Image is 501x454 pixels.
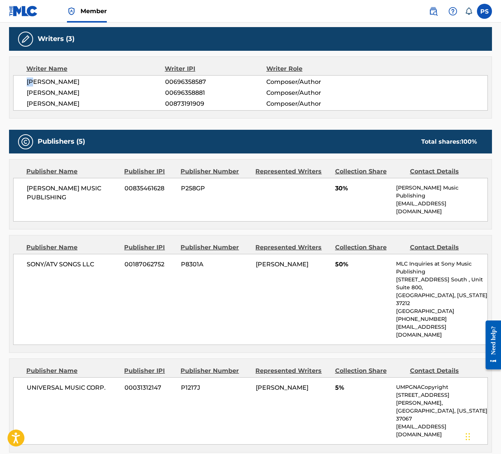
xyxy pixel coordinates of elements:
span: SONY/ATV SONGS LLC [27,260,119,269]
p: [GEOGRAPHIC_DATA] [396,307,488,315]
div: Notifications [465,8,472,15]
p: [PERSON_NAME] Music Publishing [396,184,488,200]
span: 00873191909 [165,99,267,108]
span: [PERSON_NAME] [27,88,165,97]
span: Member [80,7,107,15]
span: Composer/Author [266,77,358,87]
span: 00031312147 [124,383,175,392]
div: Writer Name [26,64,165,73]
span: [PERSON_NAME] MUSIC PUBLISHING [27,184,119,202]
div: Collection Share [335,243,404,252]
span: 5% [335,383,390,392]
span: 00696358587 [165,77,267,87]
img: MLC Logo [9,6,38,17]
span: 30% [335,184,390,193]
span: P258GP [181,184,250,193]
img: Publishers [21,137,30,146]
div: Writer IPI [165,64,266,73]
h5: Publishers (5) [38,137,85,146]
span: [PERSON_NAME] [27,99,165,108]
div: Writer Role [266,64,358,73]
p: [EMAIL_ADDRESS][DOMAIN_NAME] [396,323,488,339]
iframe: Chat Widget [463,418,501,454]
div: Publisher Name [26,366,118,375]
div: Publisher IPI [124,366,175,375]
iframe: Resource Center [480,314,501,375]
img: Writers [21,35,30,44]
div: Contact Details [410,167,479,176]
div: Publisher IPI [124,243,175,252]
div: Represented Writers [255,243,329,252]
a: Public Search [426,4,441,19]
div: Publisher Name [26,243,118,252]
div: Help [445,4,460,19]
span: [PERSON_NAME] [27,77,165,87]
span: 50% [335,260,390,269]
div: Contact Details [410,243,479,252]
p: [PHONE_NUMBER] [396,315,488,323]
img: search [429,7,438,16]
span: 00835461628 [124,184,175,193]
div: Represented Writers [255,167,329,176]
div: Publisher Name [26,167,118,176]
p: [STREET_ADDRESS][PERSON_NAME], [396,391,488,407]
span: P8301A [181,260,250,269]
div: Represented Writers [255,366,329,375]
div: Publisher IPI [124,167,175,176]
p: MLC Inquiries at Sony Music Publishing [396,260,488,276]
p: [GEOGRAPHIC_DATA], [US_STATE] 37067 [396,407,488,423]
p: [EMAIL_ADDRESS][DOMAIN_NAME] [396,200,488,216]
h5: Writers (3) [38,35,74,43]
span: P1217J [181,383,250,392]
div: Contact Details [410,366,479,375]
span: UNIVERSAL MUSIC CORP. [27,383,119,392]
span: Composer/Author [266,88,358,97]
div: Collection Share [335,366,404,375]
div: Drag [466,425,470,448]
p: [EMAIL_ADDRESS][DOMAIN_NAME] [396,423,488,439]
div: Total shares: [421,137,477,146]
span: 100 % [461,138,477,145]
span: [PERSON_NAME] [256,384,308,391]
div: Publisher Number [181,243,250,252]
img: Top Rightsholder [67,7,76,16]
span: Composer/Author [266,99,358,108]
div: Collection Share [335,167,404,176]
p: [STREET_ADDRESS] South , Unit Suite 800, [396,276,488,292]
div: Publisher Number [181,366,250,375]
span: [PERSON_NAME] [256,261,308,268]
p: UMPGNACopyright [396,383,488,391]
img: help [448,7,457,16]
span: 00187062752 [124,260,175,269]
div: Publisher Number [181,167,250,176]
span: 00696358881 [165,88,267,97]
p: [GEOGRAPHIC_DATA], [US_STATE] 37212 [396,292,488,307]
div: User Menu [477,4,492,19]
